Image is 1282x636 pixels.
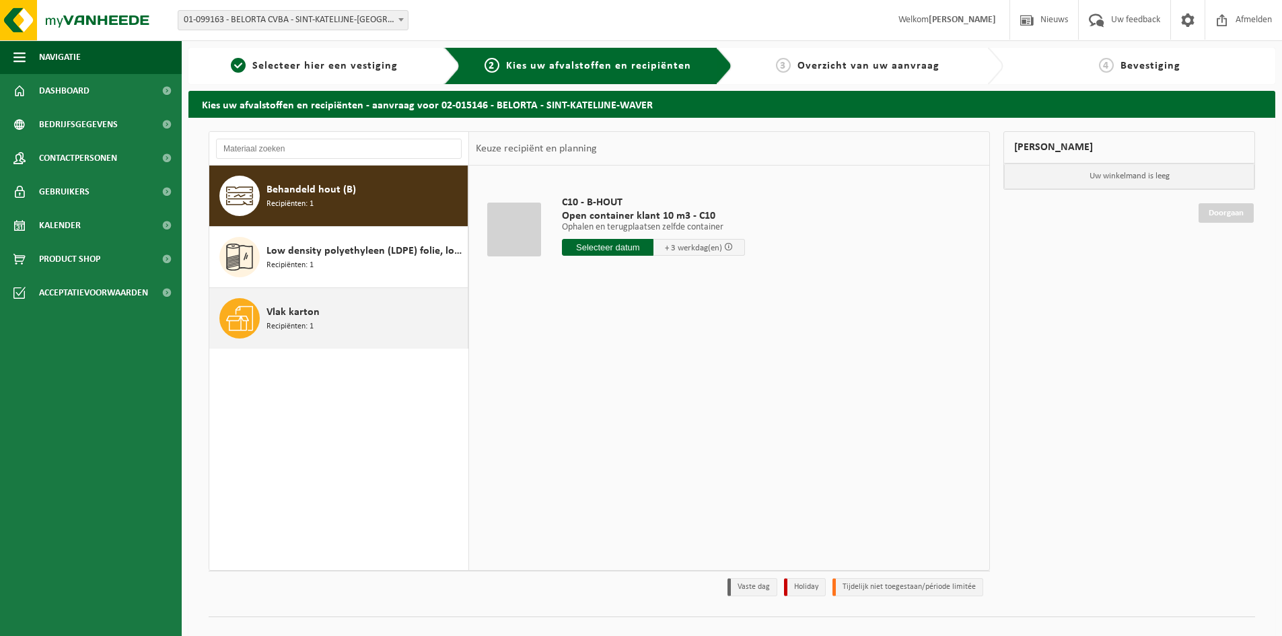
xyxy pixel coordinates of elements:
span: Vlak karton [266,304,320,320]
span: Product Shop [39,242,100,276]
span: Recipiënten: 1 [266,259,314,272]
a: Doorgaan [1199,203,1254,223]
input: Materiaal zoeken [216,139,462,159]
span: Kies uw afvalstoffen en recipiënten [506,61,691,71]
p: Ophalen en terugplaatsen zelfde container [562,223,745,232]
li: Holiday [784,578,826,596]
span: Selecteer hier een vestiging [252,61,398,71]
span: Overzicht van uw aanvraag [797,61,939,71]
span: Recipiënten: 1 [266,320,314,333]
a: 1Selecteer hier een vestiging [195,58,433,74]
span: Low density polyethyleen (LDPE) folie, los, naturel [266,243,464,259]
span: 01-099163 - BELORTA CVBA - SINT-KATELIJNE-WAVER [178,11,408,30]
button: Low density polyethyleen (LDPE) folie, los, naturel Recipiënten: 1 [209,227,468,288]
span: Open container klant 10 m3 - C10 [562,209,745,223]
span: Kalender [39,209,81,242]
strong: [PERSON_NAME] [929,15,996,25]
input: Selecteer datum [562,239,653,256]
span: 3 [776,58,791,73]
span: 4 [1099,58,1114,73]
span: Recipiënten: 1 [266,198,314,211]
span: 2 [485,58,499,73]
span: + 3 werkdag(en) [665,244,722,252]
li: Vaste dag [727,578,777,596]
span: Dashboard [39,74,90,108]
span: Gebruikers [39,175,90,209]
button: Vlak karton Recipiënten: 1 [209,288,468,349]
span: Acceptatievoorwaarden [39,276,148,310]
li: Tijdelijk niet toegestaan/période limitée [832,578,983,596]
span: Bevestiging [1120,61,1180,71]
div: [PERSON_NAME] [1003,131,1255,164]
span: C10 - B-HOUT [562,196,745,209]
h2: Kies uw afvalstoffen en recipiënten - aanvraag voor 02-015146 - BELORTA - SINT-KATELIJNE-WAVER [188,91,1275,117]
button: Behandeld hout (B) Recipiënten: 1 [209,166,468,227]
span: Behandeld hout (B) [266,182,356,198]
span: Bedrijfsgegevens [39,108,118,141]
div: Keuze recipiënt en planning [469,132,604,166]
span: Contactpersonen [39,141,117,175]
span: 01-099163 - BELORTA CVBA - SINT-KATELIJNE-WAVER [178,10,408,30]
span: Navigatie [39,40,81,74]
span: 1 [231,58,246,73]
p: Uw winkelmand is leeg [1004,164,1254,189]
